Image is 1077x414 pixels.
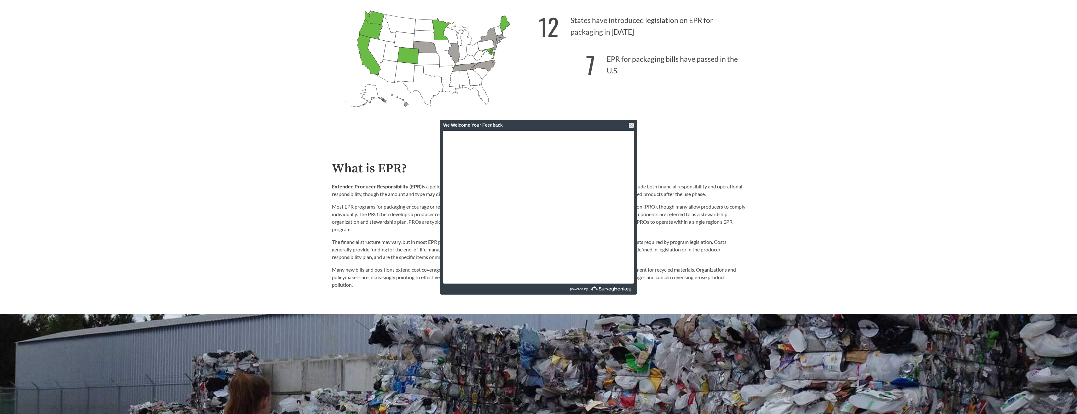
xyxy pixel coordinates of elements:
p: The financial structure may vary, but in most EPR programs producers pay fees to the PRO. The PRO... [332,238,745,261]
span: powered by [570,284,588,295]
p: EPR for packaging bills have passed in the U.S. [539,44,745,83]
div: We Welcome Your Feedback [443,120,634,131]
h2: What is EPR? [332,162,745,176]
strong: 7 [586,47,595,82]
strong: Extended Producer Responsibility (EPR) [332,183,422,189]
p: States have introduced legislation on EPR for packaging in [DATE] [539,5,745,44]
strong: 12 [539,9,559,44]
a: powered by [539,284,634,295]
p: is a policy approach that assigns producers responsibility for the end-of-life of products. This ... [332,183,745,198]
p: Most EPR programs for packaging encourage or require producers of packaging products to join a co... [332,203,745,233]
p: Many new bills and positions extend cost coverage to include outreach and education, infrastructu... [332,266,745,289]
